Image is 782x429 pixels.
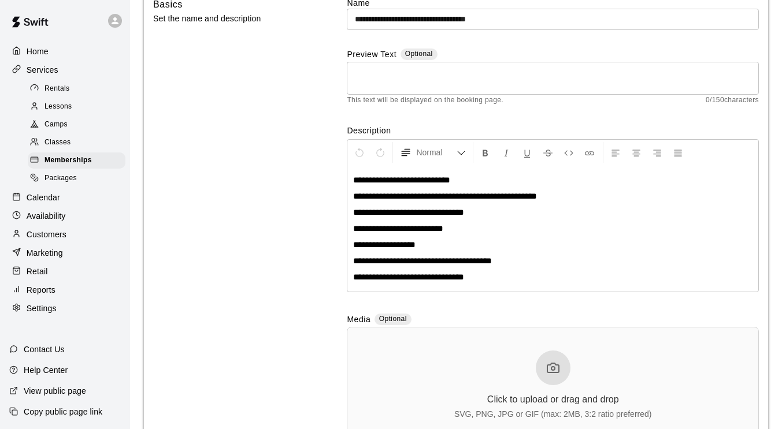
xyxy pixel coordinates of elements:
[27,229,66,240] p: Customers
[28,134,130,152] a: Classes
[45,101,72,113] span: Lessons
[9,263,121,280] a: Retail
[27,46,49,57] p: Home
[28,99,125,115] div: Lessons
[379,315,407,323] span: Optional
[476,142,495,163] button: Format Bold
[538,142,558,163] button: Format Strikethrough
[28,170,130,188] a: Packages
[517,142,537,163] button: Format Underline
[28,135,125,151] div: Classes
[28,80,130,98] a: Rentals
[9,244,121,262] a: Marketing
[347,314,370,327] label: Media
[45,119,68,130] span: Camps
[24,364,68,376] p: Help Center
[9,61,121,79] a: Services
[416,147,457,158] span: Normal
[24,344,65,355] p: Contact Us
[347,49,396,62] label: Preview Text
[28,170,125,186] div: Packages
[45,137,71,148] span: Classes
[45,173,77,184] span: Packages
[370,142,390,163] button: Redo
[27,64,58,76] p: Services
[487,394,619,405] div: Click to upload or drag and drop
[347,95,503,106] span: This text will be displayed on the booking page.
[627,142,646,163] button: Center Align
[405,50,433,58] span: Optional
[395,142,470,163] button: Formatting Options
[496,142,516,163] button: Format Italics
[27,266,48,277] p: Retail
[606,142,625,163] button: Left Align
[27,210,66,222] p: Availability
[9,281,121,299] a: Reports
[580,142,599,163] button: Insert Link
[454,409,652,419] div: SVG, PNG, JPG or GIF (max: 2MB, 3:2 ratio preferred)
[27,303,57,314] p: Settings
[28,81,125,97] div: Rentals
[27,284,55,296] p: Reports
[9,207,121,225] a: Availability
[28,116,130,134] a: Camps
[647,142,667,163] button: Right Align
[45,155,92,166] span: Memberships
[27,192,60,203] p: Calendar
[559,142,579,163] button: Insert Code
[9,43,121,60] a: Home
[28,117,125,133] div: Camps
[24,385,86,397] p: View public page
[350,142,369,163] button: Undo
[706,95,759,106] span: 0 / 150 characters
[668,142,688,163] button: Justify Align
[153,12,310,26] p: Set the name and description
[9,300,121,317] a: Settings
[9,226,121,243] a: Customers
[45,83,70,95] span: Rentals
[347,125,759,136] label: Description
[28,152,130,170] a: Memberships
[24,406,102,417] p: Copy public page link
[28,152,125,169] div: Memberships
[28,98,130,115] a: Lessons
[27,247,63,259] p: Marketing
[9,189,121,206] a: Calendar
